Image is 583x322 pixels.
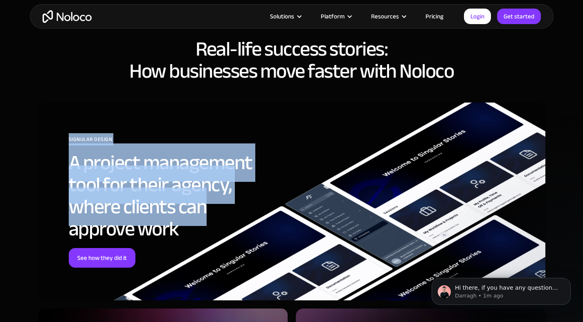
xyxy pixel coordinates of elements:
a: home [43,10,92,23]
div: SIGNULAR DESIGN [69,133,275,152]
div: Resources [371,11,399,22]
div: Solutions [270,11,294,22]
div: Platform [321,11,344,22]
iframe: Intercom notifications message [419,261,583,318]
div: Platform [311,11,361,22]
a: See how they did it [69,248,135,268]
h2: A project management tool for their agency, where clients can approve work [69,152,275,240]
a: Pricing [415,11,454,22]
h2: Real-life success stories: How businesses move faster with Noloco [38,38,545,82]
div: Solutions [260,11,311,22]
a: Login [464,9,491,24]
div: Resources [361,11,415,22]
a: Get started [497,9,541,24]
